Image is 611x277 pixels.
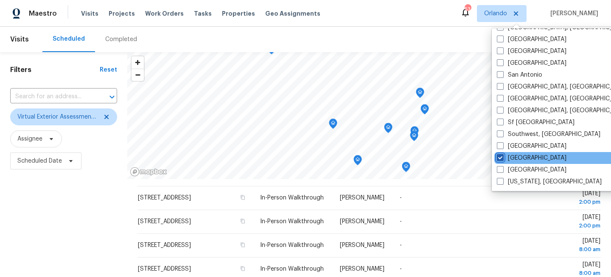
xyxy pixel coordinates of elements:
[130,167,167,177] a: Mapbox homepage
[17,157,62,165] span: Scheduled Date
[539,238,600,254] span: [DATE]
[29,9,57,18] span: Maestro
[497,177,602,186] label: [US_STATE], [GEOGRAPHIC_DATA]
[260,266,324,272] span: In-Person Walkthrough
[10,90,93,103] input: Search for an address...
[402,162,410,175] div: Map marker
[465,5,471,14] div: 53
[138,242,191,248] span: [STREET_ADDRESS]
[539,198,600,206] div: 2:00 pm
[100,66,117,74] div: Reset
[17,135,42,143] span: Assignee
[340,219,384,224] span: [PERSON_NAME]
[547,9,598,18] span: [PERSON_NAME]
[106,91,118,103] button: Open
[497,71,542,79] label: San Antonio
[260,195,324,201] span: In-Person Walkthrough
[420,104,429,117] div: Map marker
[105,35,137,44] div: Completed
[497,130,600,138] label: Southwest, [GEOGRAPHIC_DATA]
[410,131,418,144] div: Map marker
[17,113,98,121] span: Virtual Exterior Assessment + 2
[239,217,247,225] button: Copy Address
[132,56,144,69] button: Zoom in
[260,219,324,224] span: In-Person Walkthrough
[329,119,337,132] div: Map marker
[410,126,419,139] div: Map marker
[400,195,402,201] span: -
[539,222,600,230] div: 2:00 pm
[539,191,600,206] span: [DATE]
[340,195,384,201] span: [PERSON_NAME]
[132,69,144,81] button: Zoom out
[145,9,184,18] span: Work Orders
[138,266,191,272] span: [STREET_ADDRESS]
[109,9,135,18] span: Projects
[539,214,600,230] span: [DATE]
[497,47,566,55] label: [GEOGRAPHIC_DATA]
[138,195,191,201] span: [STREET_ADDRESS]
[53,35,85,43] div: Scheduled
[260,242,324,248] span: In-Person Walkthrough
[497,154,566,162] label: [GEOGRAPHIC_DATA]
[239,265,247,272] button: Copy Address
[81,9,98,18] span: Visits
[416,88,424,101] div: Map marker
[497,59,566,67] label: [GEOGRAPHIC_DATA]
[400,219,402,224] span: -
[10,30,29,49] span: Visits
[539,245,600,254] div: 8:00 am
[194,11,212,17] span: Tasks
[400,242,402,248] span: -
[497,118,575,127] label: Sf [GEOGRAPHIC_DATA]
[497,35,566,44] label: [GEOGRAPHIC_DATA]
[400,266,402,272] span: -
[265,9,320,18] span: Geo Assignments
[10,66,100,74] h1: Filters
[497,142,566,150] label: [GEOGRAPHIC_DATA]
[127,52,611,179] canvas: Map
[340,266,384,272] span: [PERSON_NAME]
[239,194,247,201] button: Copy Address
[239,241,247,249] button: Copy Address
[497,166,566,174] label: [GEOGRAPHIC_DATA]
[384,123,392,136] div: Map marker
[484,9,507,18] span: Orlando
[340,242,384,248] span: [PERSON_NAME]
[138,219,191,224] span: [STREET_ADDRESS]
[353,155,362,168] div: Map marker
[222,9,255,18] span: Properties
